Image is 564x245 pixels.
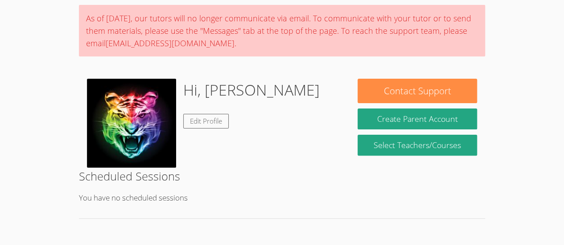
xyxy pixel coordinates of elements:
img: 1167580.jpg [87,79,176,168]
h2: Scheduled Sessions [79,168,485,185]
h1: Hi, [PERSON_NAME] [183,79,320,101]
p: You have no scheduled sessions [79,192,485,205]
a: Edit Profile [183,114,229,129]
a: Select Teachers/Courses [358,135,477,156]
button: Create Parent Account [358,108,477,129]
div: As of [DATE], our tutors will no longer communicate via email. To communicate with your tutor or ... [79,5,485,56]
button: Contact Support [358,79,477,103]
